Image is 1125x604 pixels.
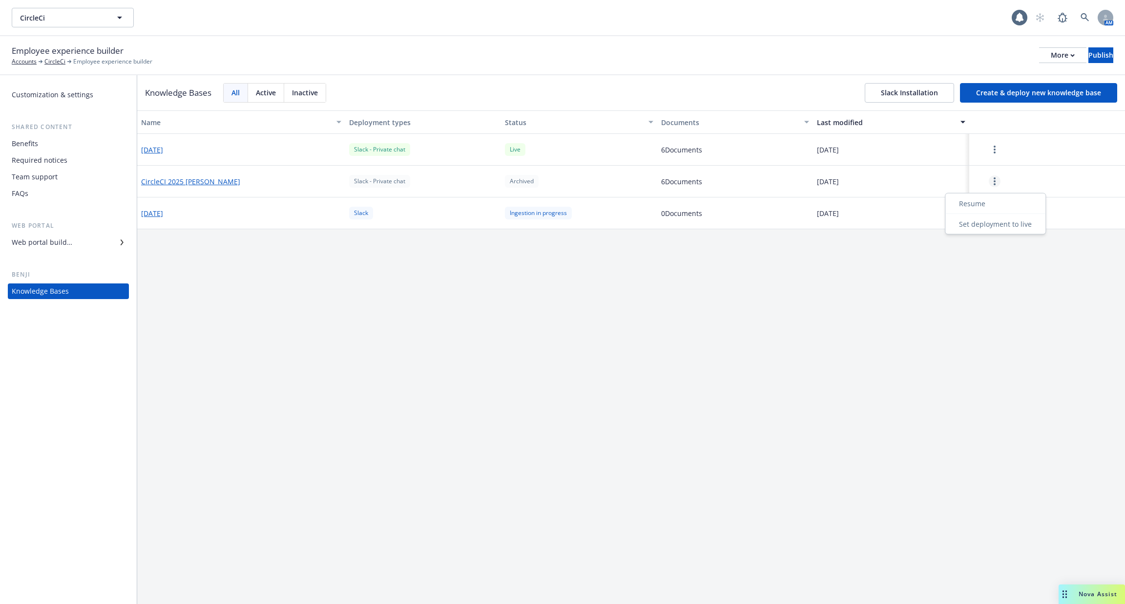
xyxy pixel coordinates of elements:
a: CircleCi [44,57,65,66]
button: Last modified [813,110,969,134]
button: CircleCi [12,8,134,27]
a: more [989,144,1000,155]
span: Active [256,87,276,98]
div: Benefits [12,136,38,151]
button: more [973,172,1016,191]
div: Set deployment to live [947,216,1043,232]
div: Live [505,143,525,155]
button: Create & deploy new knowledge base [960,83,1117,103]
button: Publish [1088,47,1113,63]
a: more [989,175,1000,187]
a: Start snowing [1030,8,1050,27]
a: Benefits [8,136,129,151]
span: [DATE] [817,176,839,187]
span: 6 Document s [661,176,702,187]
div: Documents [661,117,798,128]
span: 6 Document s [661,145,702,155]
span: CircleCi [20,13,104,23]
button: Name [137,110,345,134]
button: Deployment types [345,110,501,134]
a: Report a Bug [1053,8,1072,27]
span: Nova Assist [1079,590,1117,598]
div: Name [141,117,331,128]
a: FAQs [8,186,129,201]
div: more [945,193,1046,235]
div: Archived [505,175,539,187]
a: Team support [8,169,129,185]
a: Knowledge Bases [8,283,129,299]
div: Knowledge Bases [12,283,69,299]
div: Slack - Private chat [349,175,410,187]
a: Search [1075,8,1095,27]
div: Drag to move [1059,584,1071,604]
span: [DATE] [817,208,839,218]
div: Status [505,117,642,128]
a: Required notices [8,152,129,168]
button: [DATE] [141,145,163,155]
a: Customization & settings [8,87,129,103]
a: Accounts [12,57,37,66]
div: More [1051,48,1075,63]
button: more [973,140,1016,159]
button: Nova Assist [1059,584,1125,604]
div: Slack - Private chat [349,143,410,155]
div: Publish [1088,48,1113,63]
div: Slack [349,207,373,219]
span: 0 Document s [661,208,702,218]
button: More [1039,47,1086,63]
button: Slack Installation [865,83,954,103]
div: Shared content [8,122,129,132]
span: Employee experience builder [12,44,124,57]
div: Ingestion in progress [505,207,572,219]
div: FAQs [12,186,28,201]
div: Deployment types [349,117,497,128]
div: Benji [8,270,129,280]
div: Required notices [12,152,67,168]
a: Web portal builder [8,235,129,250]
button: [DATE] [141,208,163,218]
h3: Knowledge Bases [145,86,211,99]
button: Status [501,110,657,134]
div: Resume [947,195,1043,212]
div: Web portal builder [12,235,72,250]
span: All [231,87,240,98]
span: Employee experience builder [73,57,152,66]
div: Team support [12,169,58,185]
div: Customization & settings [12,87,93,103]
div: Last modified [817,117,954,128]
div: Web portal [8,221,129,231]
span: [DATE] [817,145,839,155]
button: CircleCI 2025 [PERSON_NAME] [141,176,240,187]
button: Documents [657,110,813,134]
span: Inactive [292,87,318,98]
